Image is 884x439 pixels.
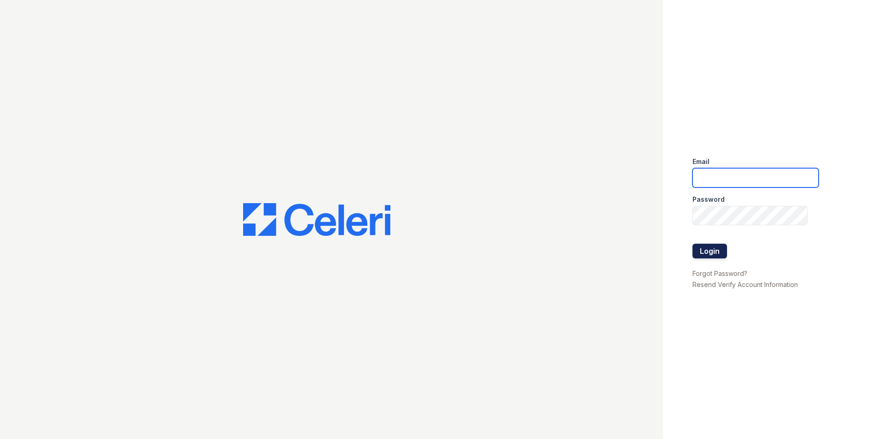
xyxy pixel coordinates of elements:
[692,244,727,258] button: Login
[692,281,798,288] a: Resend Verify Account Information
[692,195,725,204] label: Password
[243,203,390,236] img: CE_Logo_Blue-a8612792a0a2168367f1c8372b55b34899dd931a85d93a1a3d3e32e68fde9ad4.png
[692,157,710,166] label: Email
[692,269,747,277] a: Forgot Password?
